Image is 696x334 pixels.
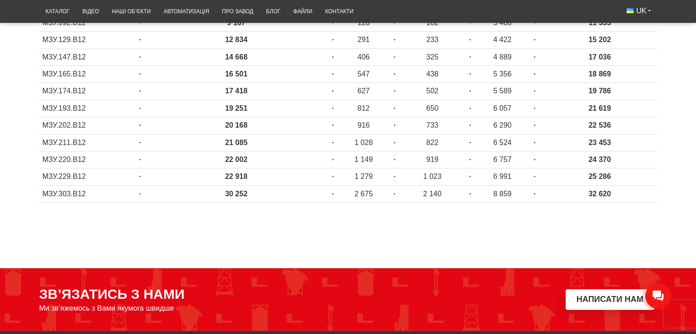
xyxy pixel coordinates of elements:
strong: · [469,36,471,43]
strong: · [394,70,395,78]
strong: · [394,139,395,146]
strong: · [332,87,334,95]
a: Файли [287,3,319,21]
strong: · [139,190,140,198]
strong: · [394,19,395,27]
td: МЗУ.220.В12 [39,151,132,168]
td: 1 279 [340,168,387,185]
strong: 22 918 [225,172,248,180]
strong: 30 252 [225,190,248,198]
a: Автоматизація [157,3,216,21]
strong: 22 536 [588,121,611,129]
td: 3 488 [478,14,527,31]
strong: · [534,156,535,163]
strong: · [332,172,334,180]
strong: · [394,172,395,180]
td: 406 [340,48,387,65]
strong: · [332,19,334,27]
td: 6 991 [478,168,527,185]
strong: · [394,190,395,198]
strong: · [534,19,535,27]
td: 650 [402,100,462,117]
strong: · [534,87,535,95]
td: 627 [340,83,387,100]
strong: · [394,121,395,129]
td: 438 [402,65,462,82]
strong: · [469,139,471,146]
strong: · [332,104,334,112]
strong: · [534,121,535,129]
strong: 22 002 [225,156,248,163]
a: Наші об’єкти [105,3,157,21]
strong: · [469,70,471,78]
strong: · [469,190,471,198]
td: 5 356 [478,65,527,82]
button: Написати нам [566,289,654,310]
strong: · [534,190,535,198]
td: 325 [402,48,462,65]
strong: · [394,36,395,43]
strong: · [139,70,140,78]
strong: 23 453 [588,139,611,146]
strong: 11 535 [588,19,611,27]
td: 4 889 [478,48,527,65]
strong: · [469,19,471,27]
strong: · [534,36,535,43]
strong: 14 668 [225,53,248,61]
strong: 12 834 [225,36,248,43]
strong: · [534,53,535,61]
strong: 24 370 [588,156,611,163]
td: 1 149 [340,151,387,168]
td: 6 290 [478,117,527,134]
td: 1 023 [402,168,462,185]
td: МЗУ.229.В12 [39,168,132,185]
strong: · [139,104,140,112]
a: Про завод [216,3,259,21]
strong: 20 168 [225,121,248,129]
strong: 9 167 [227,19,245,27]
strong: · [332,70,334,78]
td: 2 675 [340,185,387,202]
a: Каталог [39,3,76,21]
td: МЗУ.129.В12 [39,32,132,48]
span: UK [636,6,646,16]
strong: 25 286 [588,172,611,180]
strong: 21 085 [225,139,248,146]
strong: 32 620 [588,190,611,198]
td: 6 757 [478,151,527,168]
strong: 17 418 [225,87,248,95]
a: Контакти [318,3,360,21]
button: UK [620,3,657,19]
td: МЗУ.193.В12 [39,100,132,117]
a: Відео [76,3,105,21]
td: 4 422 [478,32,527,48]
strong: 18 869 [588,70,611,78]
strong: · [394,53,395,61]
strong: · [139,156,140,163]
strong: · [534,70,535,78]
strong: 16 501 [225,70,248,78]
strong: · [139,36,140,43]
td: 233 [402,32,462,48]
td: МЗУ.211.В12 [39,134,132,151]
a: Блог [259,3,286,21]
strong: · [534,172,535,180]
td: МЗУ.303.В12 [39,185,132,202]
strong: · [469,104,471,112]
strong: · [139,19,140,27]
td: 547 [340,65,387,82]
strong: 15 202 [588,36,611,43]
td: 2 140 [402,185,462,202]
td: 812 [340,100,387,117]
strong: · [534,104,535,112]
strong: · [469,53,471,61]
td: 128 [340,14,387,31]
strong: · [469,121,471,129]
td: МЗУ.147.В12 [39,48,132,65]
strong: 21 619 [588,104,611,112]
img: Українська [626,8,634,13]
strong: · [139,121,140,129]
span: ЗВ’ЯЗАТИСЬ З НАМИ [39,286,185,302]
span: Ми зв’яжемось з Вами якумога швидше [39,304,174,312]
td: 502 [402,83,462,100]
